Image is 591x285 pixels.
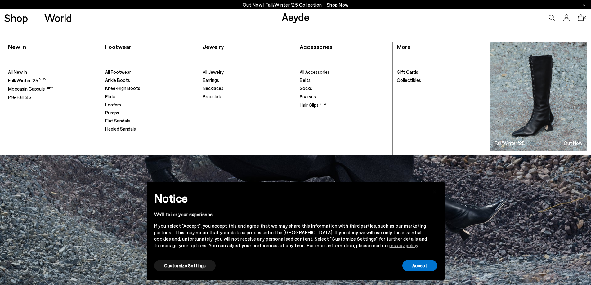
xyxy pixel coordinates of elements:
span: Scarves [300,94,316,99]
span: Pumps [105,110,119,115]
div: If you select "Accept", you accept this and agree that we may share this information with third p... [154,223,427,249]
div: We'll tailor your experience. [154,211,427,218]
span: Heeled Sandals [105,126,136,131]
button: Customize Settings [154,260,216,271]
span: Fall/Winter '25 [8,78,46,83]
a: Jewelry [203,43,224,50]
span: Navigate to /collections/new-in [327,2,349,7]
a: More [397,43,411,50]
span: 0 [584,16,587,20]
span: Hair Clips [300,102,327,108]
a: Heeled Sandals [105,126,194,132]
span: Pre-Fall '25 [8,94,31,100]
a: Flat Sandals [105,118,194,124]
a: Bracelets [203,94,291,100]
span: All New In [8,69,27,75]
a: Scarves [300,94,388,100]
h3: Fall/Winter '25 [495,141,525,145]
span: Knee-High Boots [105,85,140,91]
span: Belts [300,77,311,83]
h2: Notice [154,190,427,206]
span: Loafers [105,102,121,107]
button: Close this notice [427,184,442,198]
a: Necklaces [203,85,291,91]
a: Knee-High Boots [105,85,194,91]
a: Fall/Winter '25 [8,77,97,84]
span: All Accessories [300,69,330,75]
span: Necklaces [203,85,223,91]
img: Group_1295_900x.jpg [490,42,587,151]
a: New In [8,43,26,50]
span: Moccasin Capsule [8,86,53,91]
span: Flats [105,94,115,99]
a: Pumps [105,110,194,116]
a: Pre-Fall '25 [8,94,97,100]
h3: Out Now [564,141,582,145]
a: Loafers [105,102,194,108]
button: Accept [402,260,437,271]
a: All Jewelry [203,69,291,75]
span: × [432,186,437,195]
a: Socks [300,85,388,91]
span: All Jewelry [203,69,224,75]
a: Collectibles [397,77,486,83]
span: Earrings [203,77,219,83]
span: Socks [300,85,312,91]
span: Bracelets [203,94,222,99]
span: Ankle Boots [105,77,130,83]
span: All Footwear [105,69,131,75]
a: Fall/Winter '25 Out Now [490,42,587,151]
span: Collectibles [397,77,421,83]
span: Flat Sandals [105,118,130,123]
a: All New In [8,69,97,75]
a: Gift Cards [397,69,486,75]
a: Earrings [203,77,291,83]
a: Moccasin Capsule [8,86,97,92]
span: Gift Cards [397,69,418,75]
a: Hair Clips [300,102,388,108]
a: Ankle Boots [105,77,194,83]
p: Out Now | Fall/Winter ‘25 Collection [243,1,349,9]
a: Shop [4,12,28,23]
a: Belts [300,77,388,83]
a: privacy policy [389,243,418,248]
a: All Footwear [105,69,194,75]
a: All Accessories [300,69,388,75]
a: Flats [105,94,194,100]
a: World [44,12,72,23]
a: Footwear [105,43,131,50]
a: Aeyde [282,10,310,23]
a: 0 [578,14,584,21]
a: Accessories [300,43,332,50]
